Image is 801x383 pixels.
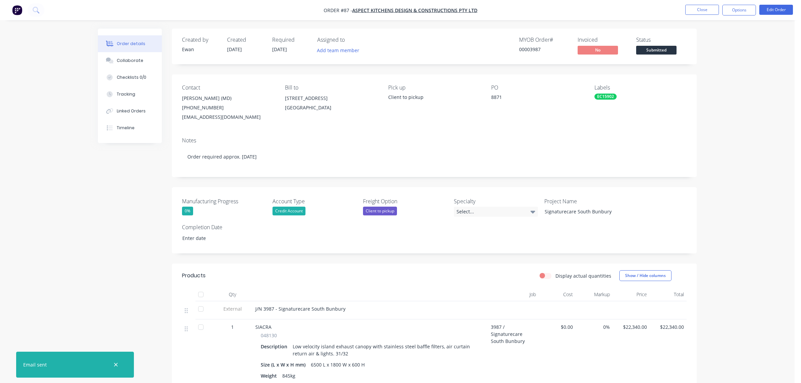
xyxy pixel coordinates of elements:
[578,37,628,43] div: Invoiced
[363,197,447,205] label: Freight Option
[285,84,377,91] div: Bill to
[182,207,193,215] div: 0%
[324,7,352,13] span: Order #87 -
[261,332,277,339] span: 048130
[594,94,617,100] div: EC15902
[685,5,719,15] button: Close
[652,323,684,330] span: $22,340.00
[290,342,480,358] div: Low velocity island exhaust canopy with stainless steel baffle filters, air curtain return air & ...
[272,37,309,43] div: Required
[12,5,22,15] img: Factory
[227,46,242,53] span: [DATE]
[98,103,162,119] button: Linked Orders
[182,146,687,167] div: Order required approx. [DATE]
[117,41,145,47] div: Order details
[98,69,162,86] button: Checklists 0/0
[255,306,345,312] span: J/N 3987 - Signaturecare South Bunbury
[636,37,687,43] div: Status
[541,323,573,330] span: $0.00
[388,94,480,101] div: Client to pickup
[182,103,274,112] div: [PHONE_NUMBER]
[182,37,219,43] div: Created by
[454,197,538,205] label: Specialty
[488,288,539,301] div: Job
[23,361,47,368] div: Email sent
[231,323,234,330] span: 1
[352,7,477,13] a: Aspect Kitchens Design & Constructions Pty Ltd
[613,288,650,301] div: Price
[182,84,274,91] div: Contact
[519,46,570,53] div: 00003987
[212,288,253,301] div: Qty
[308,360,367,370] div: 6500 L x 1800 W x 600 H
[280,371,298,381] div: 845kg
[555,272,611,279] label: Display actual quantities
[636,46,677,54] span: Submitted
[117,58,143,64] div: Collaborate
[261,371,280,381] div: Weight
[539,288,576,301] div: Cost
[578,46,618,54] span: No
[261,342,290,351] div: Description
[272,197,357,205] label: Account Type
[285,103,377,112] div: [GEOGRAPHIC_DATA]
[615,323,647,330] span: $22,340.00
[98,35,162,52] button: Order details
[272,46,287,53] span: [DATE]
[759,5,793,15] button: Edit Order
[650,288,687,301] div: Total
[182,94,274,122] div: [PERSON_NAME] (MD)[PHONE_NUMBER][EMAIL_ADDRESS][DOMAIN_NAME]
[227,37,264,43] div: Created
[182,197,266,205] label: Manufacturing Progress
[117,108,146,114] div: Linked Orders
[98,52,162,69] button: Collaborate
[317,46,363,55] button: Add team member
[388,84,480,91] div: Pick up
[255,324,271,330] span: SIACRA
[519,37,570,43] div: MYOB Order #
[182,46,219,53] div: Ewan
[182,112,274,122] div: [EMAIL_ADDRESS][DOMAIN_NAME]
[594,84,687,91] div: Labels
[272,207,305,215] div: Credit Account
[117,74,146,80] div: Checklists 0/0
[182,94,274,103] div: [PERSON_NAME] (MD)
[117,125,135,131] div: Timeline
[636,46,677,56] button: Submitted
[544,197,628,205] label: Project Name
[178,233,261,243] input: Enter date
[491,84,583,91] div: PO
[117,91,135,97] div: Tracking
[576,288,613,301] div: Markup
[722,5,756,15] button: Options
[98,86,162,103] button: Tracking
[317,37,385,43] div: Assigned to
[491,94,575,103] div: 8871
[215,305,250,312] span: External
[98,119,162,136] button: Timeline
[261,360,308,370] div: Size (L x W x H mm)
[182,223,266,231] label: Completion Date
[182,137,687,144] div: Notes
[619,270,671,281] button: Show / Hide columns
[578,323,610,330] span: 0%
[539,207,623,216] div: Signaturecare South Bunbury
[314,46,363,55] button: Add team member
[363,207,397,215] div: Client to pickup
[285,94,377,103] div: [STREET_ADDRESS]
[454,207,538,217] div: Select...
[285,94,377,115] div: [STREET_ADDRESS][GEOGRAPHIC_DATA]
[182,272,206,280] div: Products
